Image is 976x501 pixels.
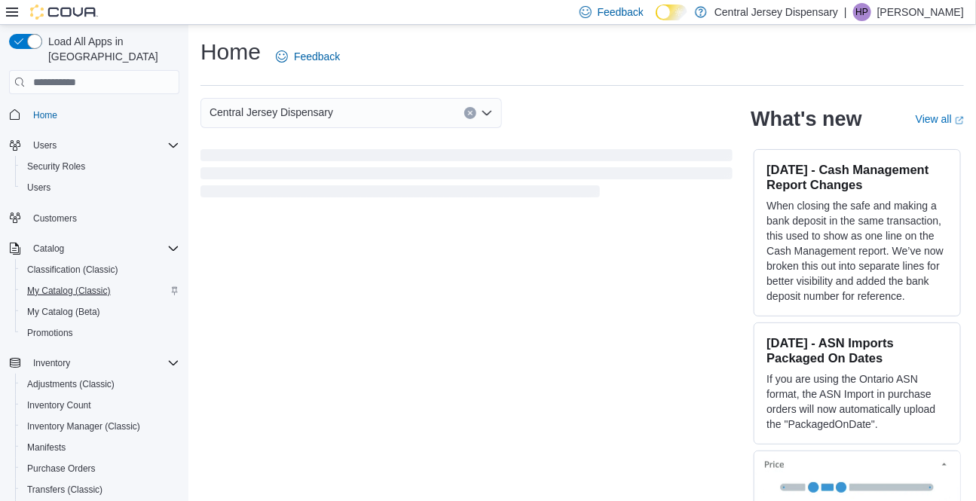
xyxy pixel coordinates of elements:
span: Home [33,109,57,121]
span: Inventory Count [27,399,91,411]
a: My Catalog (Beta) [21,303,106,321]
h3: [DATE] - ASN Imports Packaged On Dates [766,335,948,365]
button: Purchase Orders [15,458,185,479]
span: Feedback [598,5,644,20]
button: Manifests [15,437,185,458]
a: Transfers (Classic) [21,481,109,499]
a: Adjustments (Classic) [21,375,121,393]
span: Classification (Classic) [27,264,118,276]
a: Feedback [270,41,346,72]
button: Users [27,136,63,154]
a: Manifests [21,438,72,457]
button: Customers [3,207,185,229]
span: My Catalog (Classic) [21,282,179,300]
span: Users [27,182,50,194]
span: Users [27,136,179,154]
span: Manifests [21,438,179,457]
span: Catalog [27,240,179,258]
button: Catalog [27,240,70,258]
a: Classification (Classic) [21,261,124,279]
span: Catalog [33,243,64,255]
span: Adjustments (Classic) [27,378,115,390]
svg: External link [955,116,964,125]
a: Security Roles [21,157,91,176]
span: Promotions [27,327,73,339]
span: Load All Apps in [GEOGRAPHIC_DATA] [42,34,179,64]
p: [PERSON_NAME] [877,3,964,21]
a: My Catalog (Classic) [21,282,117,300]
a: Customers [27,209,83,228]
span: Purchase Orders [27,463,96,475]
button: My Catalog (Beta) [15,301,185,322]
span: Dark Mode [656,20,656,21]
button: Adjustments (Classic) [15,374,185,395]
button: Inventory [27,354,76,372]
span: Manifests [27,441,66,454]
button: Inventory [3,353,185,374]
span: Feedback [294,49,340,64]
a: Inventory Count [21,396,97,414]
span: Promotions [21,324,179,342]
div: Himansu Patel [853,3,871,21]
span: Inventory Manager (Classic) [27,420,140,432]
a: View allExternal link [916,113,964,125]
span: Inventory Count [21,396,179,414]
span: Security Roles [27,160,85,173]
p: Central Jersey Dispensary [714,3,838,21]
h2: What's new [751,107,861,131]
p: When closing the safe and making a bank deposit in the same transaction, this used to show as one... [766,198,948,304]
span: Home [27,105,179,124]
span: Central Jersey Dispensary [210,103,333,121]
span: Transfers (Classic) [21,481,179,499]
button: Users [15,177,185,198]
span: HP [856,3,869,21]
h1: Home [200,37,261,67]
button: Users [3,135,185,156]
span: Purchase Orders [21,460,179,478]
button: Open list of options [481,107,493,119]
span: Customers [33,212,77,225]
button: Transfers (Classic) [15,479,185,500]
a: Users [21,179,57,197]
span: Inventory [27,354,179,372]
span: Loading [200,152,733,200]
span: Inventory [33,357,70,369]
a: Promotions [21,324,79,342]
button: Inventory Manager (Classic) [15,416,185,437]
h3: [DATE] - Cash Management Report Changes [766,162,948,192]
button: Clear input [464,107,476,119]
button: Catalog [3,238,185,259]
a: Home [27,106,63,124]
span: Inventory Manager (Classic) [21,417,179,435]
span: Adjustments (Classic) [21,375,179,393]
span: Classification (Classic) [21,261,179,279]
span: Security Roles [21,157,179,176]
span: Users [21,179,179,197]
span: Transfers (Classic) [27,484,102,496]
span: My Catalog (Beta) [27,306,100,318]
a: Purchase Orders [21,460,102,478]
a: Inventory Manager (Classic) [21,417,146,435]
span: My Catalog (Beta) [21,303,179,321]
button: Classification (Classic) [15,259,185,280]
p: If you are using the Ontario ASN format, the ASN Import in purchase orders will now automatically... [766,371,948,432]
span: My Catalog (Classic) [27,285,111,297]
span: Users [33,139,57,151]
button: Inventory Count [15,395,185,416]
button: My Catalog (Classic) [15,280,185,301]
img: Cova [30,5,98,20]
span: Customers [27,209,179,228]
button: Security Roles [15,156,185,177]
p: | [844,3,847,21]
button: Promotions [15,322,185,344]
input: Dark Mode [656,5,687,20]
button: Home [3,103,185,125]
